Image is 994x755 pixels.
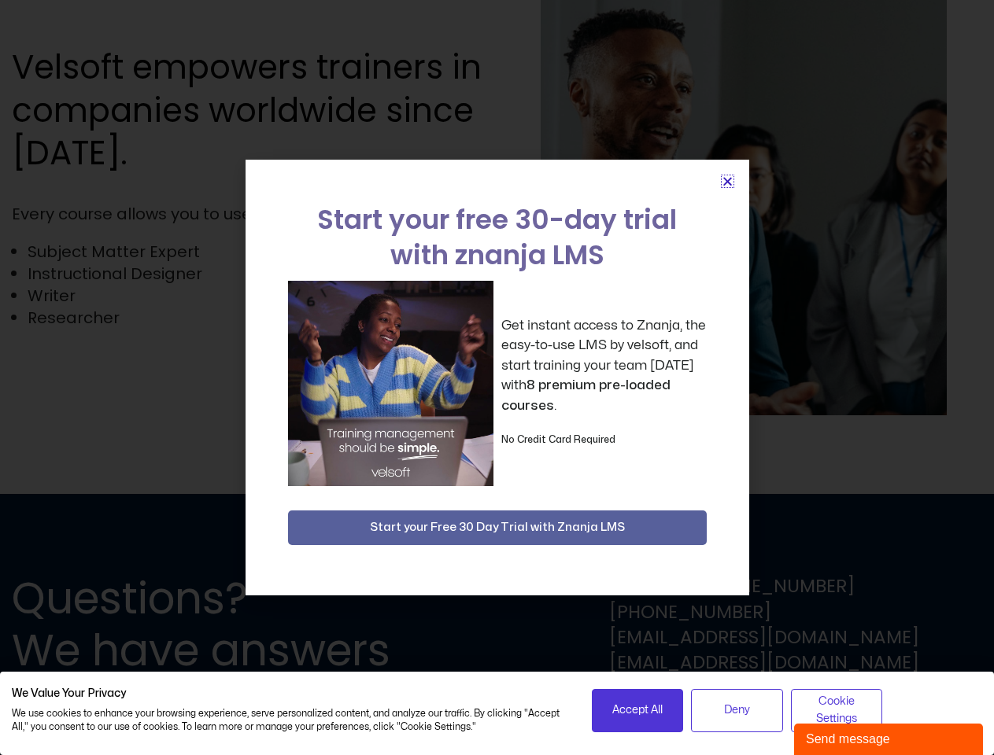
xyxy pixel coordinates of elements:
[722,175,733,187] a: Close
[501,378,671,412] strong: 8 premium pre-loaded courses
[501,435,615,444] strong: No Credit Card Required
[501,315,707,416] p: Get instant access to Znanja, the easy-to-use LMS by velsoft, and start training your team [DATE]...
[801,693,873,728] span: Cookie Settings
[288,202,707,273] h2: Start your free 30-day trial with znanja LMS
[370,518,625,537] span: Start your Free 30 Day Trial with Znanja LMS
[794,720,986,755] iframe: chat widget
[691,689,783,732] button: Deny all cookies
[288,510,707,545] button: Start your Free 30 Day Trial with Znanja LMS
[12,707,568,734] p: We use cookies to enhance your browsing experience, serve personalized content, and analyze our t...
[592,689,684,732] button: Accept all cookies
[791,689,883,732] button: Adjust cookie preferences
[612,702,663,719] span: Accept All
[724,702,750,719] span: Deny
[288,281,493,486] img: a woman sitting at her laptop dancing
[12,687,568,701] h2: We Value Your Privacy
